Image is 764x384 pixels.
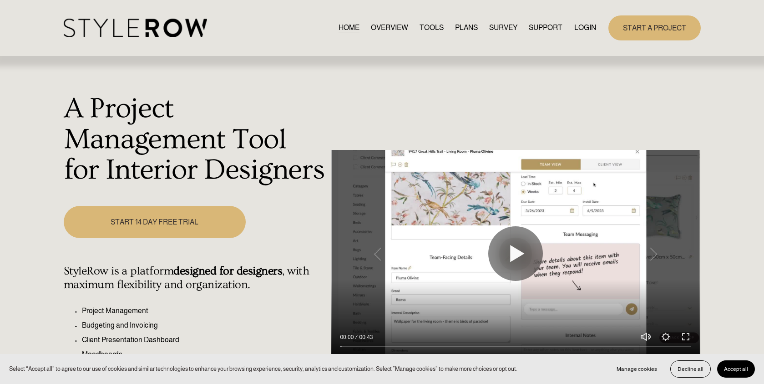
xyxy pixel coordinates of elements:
[340,333,356,342] div: Current time
[717,360,755,378] button: Accept all
[340,344,691,350] input: Seek
[529,22,562,33] span: SUPPORT
[610,360,664,378] button: Manage cookies
[64,94,326,186] h1: A Project Management Tool for Interior Designers
[617,366,657,372] span: Manage cookies
[82,305,326,316] p: Project Management
[356,333,375,342] div: Duration
[608,15,701,40] a: START A PROJECT
[82,349,326,360] p: Moodboards
[173,264,282,278] strong: designed for designers
[371,22,408,34] a: OVERVIEW
[455,22,478,34] a: PLANS
[420,22,444,34] a: TOOLS
[670,360,711,378] button: Decline all
[64,206,246,238] a: START 14 DAY FREE TRIAL
[82,334,326,345] p: Client Presentation Dashboard
[64,264,326,292] h4: StyleRow is a platform , with maximum flexibility and organization.
[489,22,517,34] a: SURVEY
[64,19,207,37] img: StyleRow
[678,366,703,372] span: Decline all
[9,364,517,373] p: Select “Accept all” to agree to our use of cookies and similar technologies to enhance your brows...
[488,226,543,281] button: Play
[724,366,748,372] span: Accept all
[529,22,562,34] a: folder dropdown
[82,320,326,331] p: Budgeting and Invoicing
[574,22,596,34] a: LOGIN
[339,22,359,34] a: HOME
